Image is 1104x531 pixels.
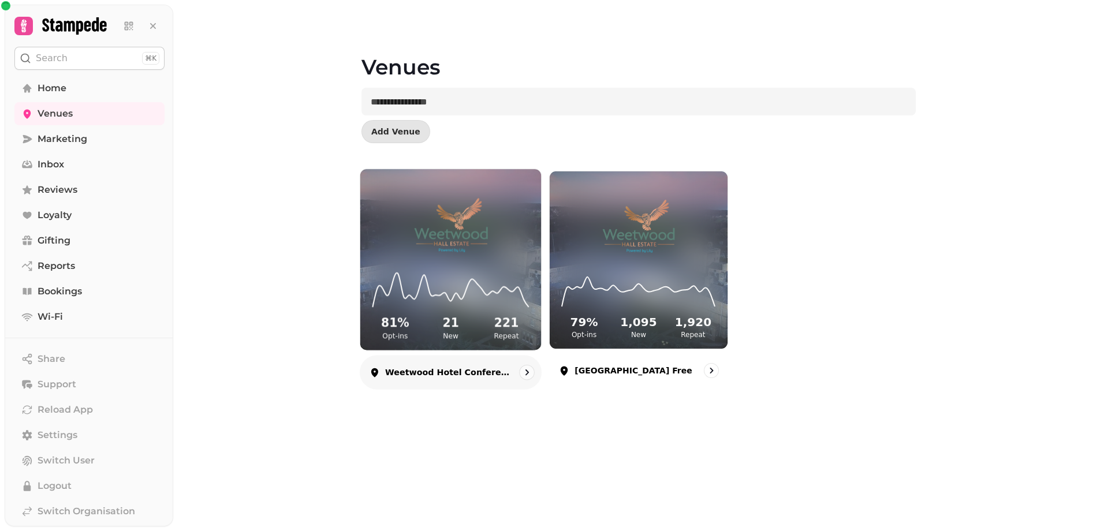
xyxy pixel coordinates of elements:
a: Reviews [14,178,165,201]
h1: Venues [361,28,916,78]
span: Loyalty [38,208,72,222]
a: Weetwood Hotel Conference Weetwood Hotel Conference 81%Opt-ins21New221RepeatWeetwood Hotel Confer... [360,169,542,390]
span: Inbox [38,158,64,171]
span: Reports [38,259,75,273]
span: Switch User [38,454,95,468]
p: [GEOGRAPHIC_DATA] Free [575,365,692,376]
span: Home [38,81,66,95]
h2: 221 [481,315,532,332]
h2: 81 % [370,315,420,332]
a: Wi-Fi [14,305,165,328]
a: Gifting [14,229,165,252]
button: Logout [14,474,165,498]
p: New [426,331,476,341]
div: ⌘K [142,52,159,65]
svg: go to [706,365,717,376]
a: Loyalty [14,204,165,227]
span: Add Venue [371,128,420,136]
p: New [614,330,663,339]
a: Inbox [14,153,165,176]
a: Settings [14,424,165,447]
span: Reload App [38,403,93,417]
button: Search⌘K [14,47,165,70]
button: Reload App [14,398,165,421]
a: Switch Organisation [14,500,165,523]
a: Marketing [14,128,165,151]
button: Switch User [14,449,165,472]
a: Home [14,77,165,100]
a: Reports [14,255,165,278]
span: Support [38,377,76,391]
h2: 1,920 [668,314,718,330]
h2: 1,095 [614,314,663,330]
button: Add Venue [361,120,430,143]
span: Venues [38,107,73,121]
p: Repeat [481,331,532,341]
span: Logout [38,479,72,493]
a: Venues [14,102,165,125]
button: Share [14,347,165,371]
span: Bookings [38,285,82,298]
h2: 21 [426,315,476,332]
span: Settings [38,428,77,442]
span: Reviews [38,183,77,197]
a: Bookings [14,280,165,303]
p: Search [36,51,68,65]
span: Switch Organisation [38,504,135,518]
img: Weetwood Hotel Free [572,189,705,263]
span: Share [38,352,65,366]
img: Weetwood Hotel Conference [383,188,519,263]
p: Opt-ins [559,330,609,339]
p: Repeat [668,330,718,339]
span: Wi-Fi [38,310,63,324]
span: Gifting [38,234,70,248]
h2: 79 % [559,314,609,330]
span: Marketing [38,132,87,146]
p: Weetwood Hotel Conference [385,367,512,378]
p: Opt-ins [370,331,420,341]
svg: go to [521,367,533,378]
a: Weetwood Hotel FreeWeetwood Hotel Free79%Opt-ins1,095New1,920Repeat[GEOGRAPHIC_DATA] Free [549,171,728,387]
button: Support [14,373,165,396]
